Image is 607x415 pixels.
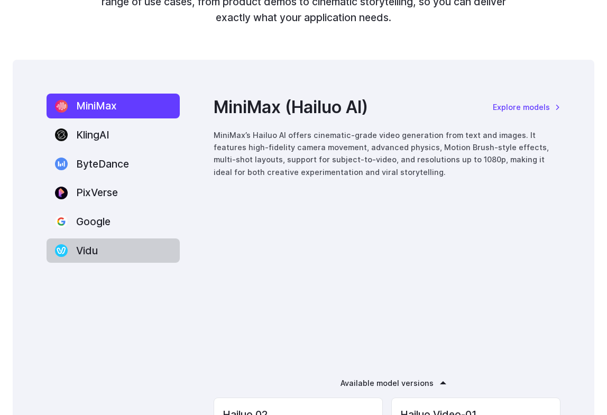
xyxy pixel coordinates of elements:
label: Google [47,209,180,234]
label: PixVerse [47,180,180,205]
label: KlingAI [47,123,180,147]
summary: Available model versions [341,377,434,389]
h3: MiniMax (Hailuo AI) [214,94,368,121]
a: Explore models [493,101,560,113]
label: Vidu [47,238,180,263]
label: MiniMax [47,94,180,118]
label: ByteDance [47,152,180,177]
p: MiniMax’s Hailuo AI offers cinematic-grade video generation from text and images. It features hig... [214,129,560,178]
